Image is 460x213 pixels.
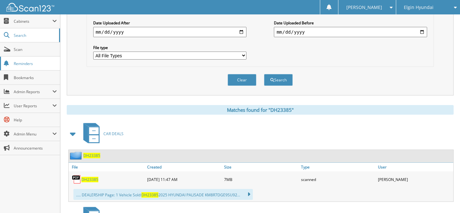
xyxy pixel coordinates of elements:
button: Search [264,74,293,86]
a: CAR DEALS [79,121,124,146]
span: Cabinets [14,19,52,24]
span: Elgin Hyundai [404,5,434,9]
span: DH23385 [141,192,158,198]
label: Date Uploaded Before [274,20,427,26]
span: Search [14,33,56,38]
span: Bookmarks [14,75,57,80]
a: DH23385 [83,153,100,158]
iframe: Chat Widget [428,182,460,213]
span: Admin Menu [14,131,52,137]
button: Clear [228,74,256,86]
a: File [69,163,146,171]
span: [PERSON_NAME] [346,5,382,9]
a: Size [222,163,299,171]
div: 7MB [222,173,299,186]
div: ..... DEALERSHIP Page: 1 Vehicle Sold: 2025 HYUNDAI PALISADE KM8R7DGE9SU92... [73,189,253,200]
label: File type [93,45,246,50]
span: Scan [14,47,57,52]
a: Created [146,163,222,171]
img: PDF.png [72,175,81,184]
span: Announcements [14,145,57,151]
div: [DATE] 11:47 AM [146,173,222,186]
a: DH23385 [81,177,98,182]
span: CAR DEALS [103,131,124,136]
label: Date Uploaded After [93,20,246,26]
div: scanned [299,173,376,186]
img: scan123-logo-white.svg [6,3,54,12]
span: Reminders [14,61,57,66]
div: [PERSON_NAME] [376,173,453,186]
a: User [376,163,453,171]
span: Admin Reports [14,89,52,94]
div: Matches found for "DH23385" [67,105,454,115]
span: Help [14,117,57,123]
input: end [274,27,427,37]
a: Type [299,163,376,171]
img: folder2.png [70,152,83,160]
input: start [93,27,246,37]
span: User Reports [14,103,52,109]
